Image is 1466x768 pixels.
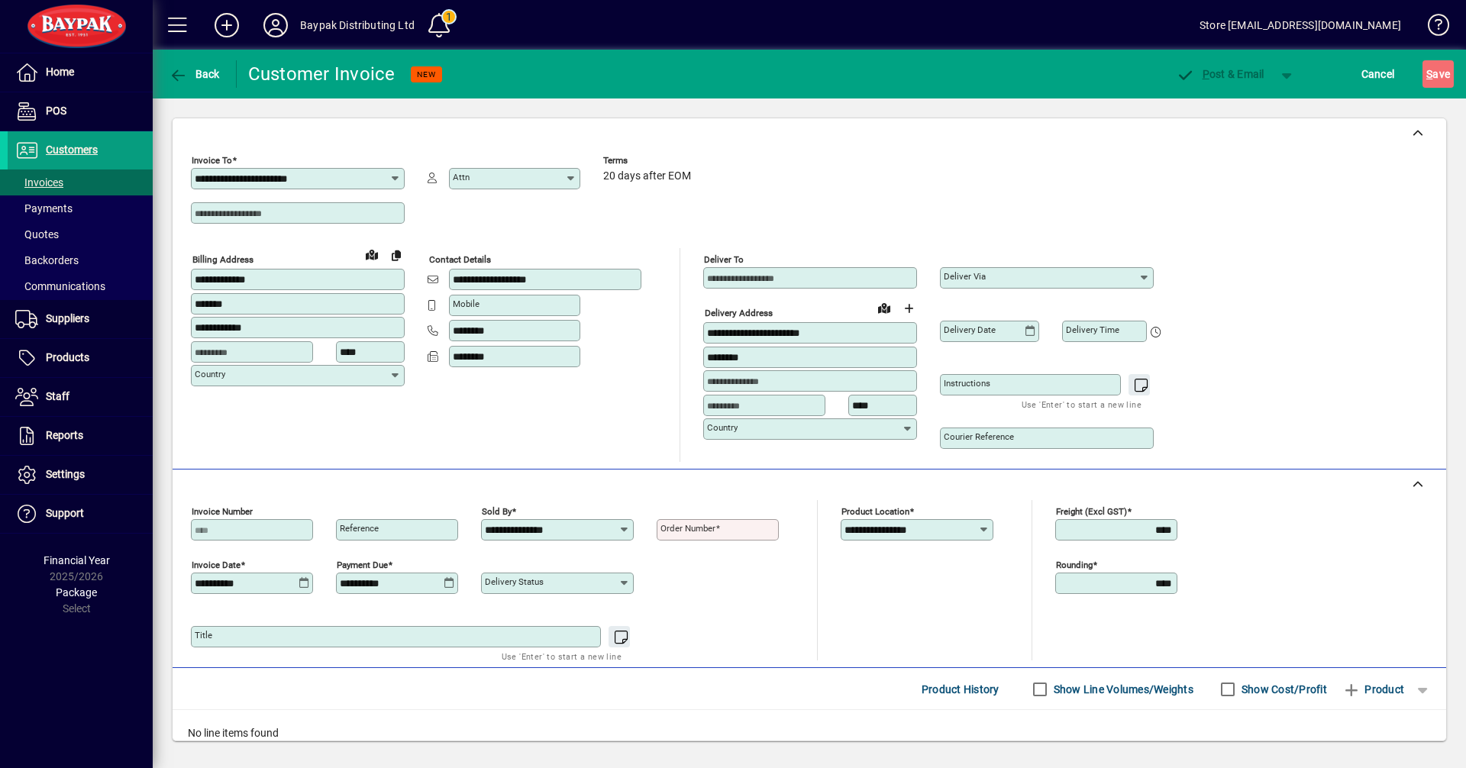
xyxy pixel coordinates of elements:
span: Products [46,351,89,363]
span: ave [1426,62,1450,86]
a: View on map [872,295,896,320]
div: Baypak Distributing Ltd [300,13,415,37]
span: Home [46,66,74,78]
mat-label: Courier Reference [944,431,1014,442]
a: Home [8,53,153,92]
a: View on map [360,242,384,266]
a: Knowledge Base [1416,3,1447,53]
span: Cancel [1361,62,1395,86]
mat-label: Attn [453,172,470,182]
button: Back [165,60,224,88]
a: POS [8,92,153,131]
mat-label: Freight (excl GST) [1056,506,1127,517]
span: Reports [46,429,83,441]
mat-label: Deliver via [944,271,986,282]
mat-hint: Use 'Enter' to start a new line [502,647,622,665]
button: Profile [251,11,300,39]
a: Backorders [8,247,153,273]
a: Suppliers [8,300,153,338]
mat-label: Sold by [482,506,512,517]
span: ost & Email [1176,68,1264,80]
button: Add [202,11,251,39]
a: Payments [8,195,153,221]
span: Suppliers [46,312,89,324]
a: Invoices [8,169,153,195]
span: Customers [46,144,98,156]
span: S [1426,68,1432,80]
mat-label: Reference [340,523,379,534]
span: Product History [922,677,999,702]
div: No line items found [173,710,1446,757]
button: Product History [915,676,1006,703]
span: Support [46,507,84,519]
mat-label: Country [707,422,738,433]
a: Support [8,495,153,533]
span: NEW [417,69,436,79]
mat-hint: Use 'Enter' to start a new line [1022,395,1141,413]
div: Customer Invoice [248,62,396,86]
div: Store [EMAIL_ADDRESS][DOMAIN_NAME] [1200,13,1401,37]
mat-label: Order number [660,523,715,534]
button: Copy to Delivery address [384,243,408,267]
span: Financial Year [44,554,110,566]
span: Product [1342,677,1404,702]
label: Show Cost/Profit [1238,682,1327,697]
span: Package [56,586,97,599]
mat-label: Invoice date [192,560,241,570]
mat-label: Delivery date [944,324,996,335]
mat-label: Deliver To [704,254,744,265]
button: Product [1335,676,1412,703]
button: Choose address [896,296,921,321]
span: Payments [15,202,73,215]
span: Communications [15,280,105,292]
span: POS [46,105,66,117]
a: Communications [8,273,153,299]
a: Reports [8,417,153,455]
a: Staff [8,378,153,416]
span: P [1203,68,1209,80]
span: Settings [46,468,85,480]
mat-label: Title [195,630,212,641]
mat-label: Mobile [453,298,480,309]
span: Back [169,68,220,80]
mat-label: Instructions [944,378,990,389]
span: 20 days after EOM [603,170,691,182]
mat-label: Product location [841,506,909,517]
span: Terms [603,156,695,166]
button: Post & Email [1168,60,1272,88]
button: Cancel [1358,60,1399,88]
button: Save [1422,60,1454,88]
mat-label: Invoice To [192,155,232,166]
mat-label: Delivery status [485,576,544,587]
span: Quotes [15,228,59,240]
span: Invoices [15,176,63,189]
mat-label: Payment due [337,560,388,570]
a: Settings [8,456,153,494]
a: Quotes [8,221,153,247]
label: Show Line Volumes/Weights [1051,682,1193,697]
app-page-header-button: Back [153,60,237,88]
a: Products [8,339,153,377]
mat-label: Rounding [1056,560,1093,570]
mat-label: Delivery time [1066,324,1119,335]
mat-label: Invoice number [192,506,253,517]
span: Backorders [15,254,79,266]
span: Staff [46,390,69,402]
mat-label: Country [195,369,225,379]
